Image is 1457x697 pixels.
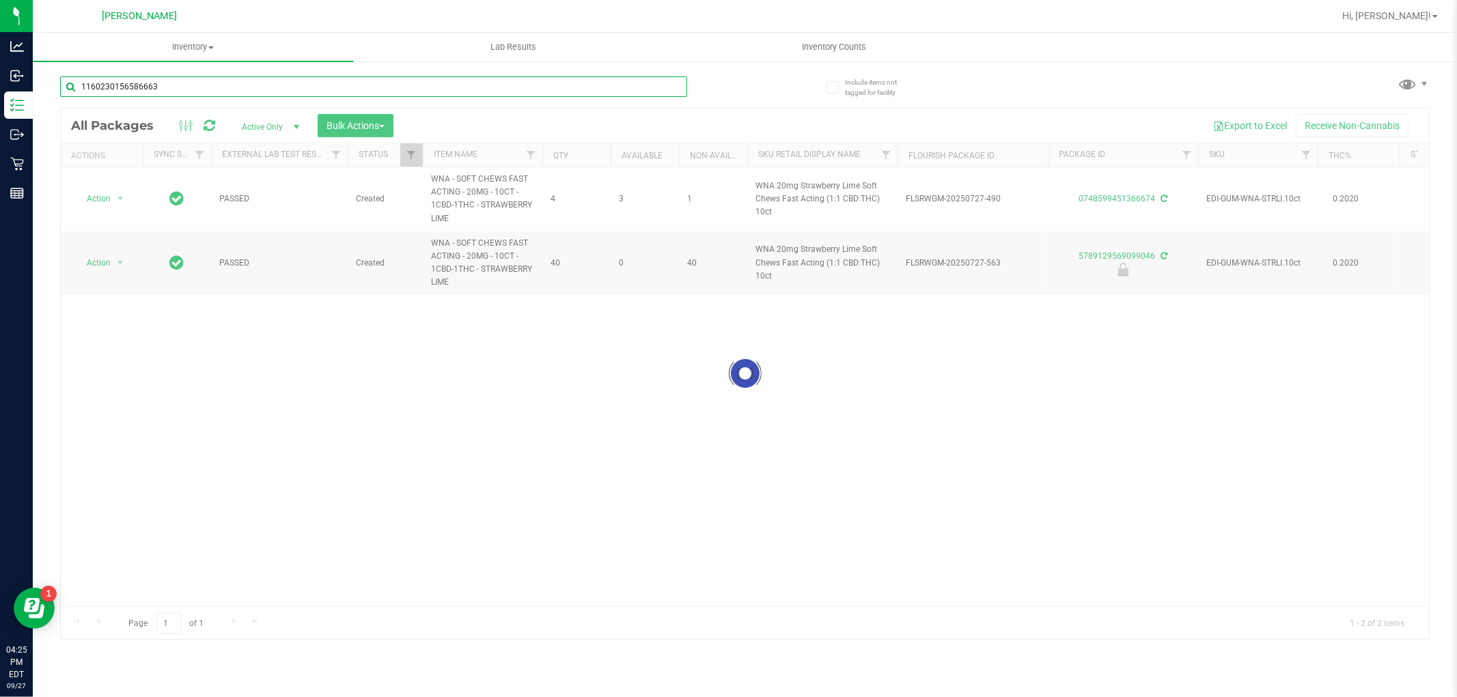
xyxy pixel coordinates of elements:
[472,41,555,53] span: Lab Results
[102,10,177,22] span: [PERSON_NAME]
[10,40,24,53] inline-svg: Analytics
[14,588,55,629] iframe: Resource center
[10,98,24,112] inline-svg: Inventory
[6,644,27,681] p: 04:25 PM EDT
[674,33,994,61] a: Inventory Counts
[353,33,674,61] a: Lab Results
[10,157,24,171] inline-svg: Retail
[10,186,24,200] inline-svg: Reports
[1342,10,1431,21] span: Hi, [PERSON_NAME]!
[10,128,24,141] inline-svg: Outbound
[33,33,353,61] a: Inventory
[40,586,57,602] iframe: Resource center unread badge
[6,681,27,691] p: 09/27
[783,41,885,53] span: Inventory Counts
[60,76,687,97] input: Search Package ID, Item Name, SKU, Lot or Part Number...
[10,69,24,83] inline-svg: Inbound
[33,41,353,53] span: Inventory
[845,77,913,98] span: Include items not tagged for facility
